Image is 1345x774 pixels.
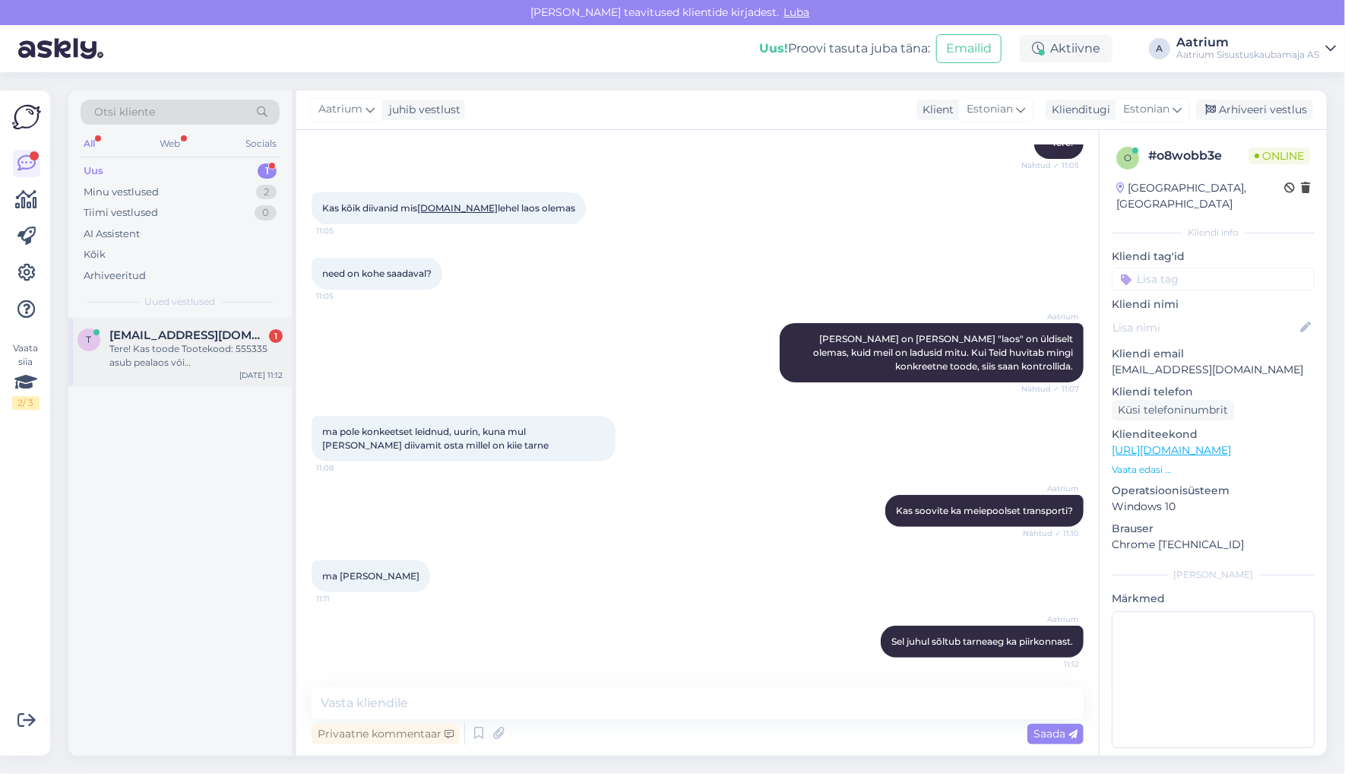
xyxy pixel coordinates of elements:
[1112,591,1315,607] p: Märkmed
[316,593,373,604] span: 11:11
[1176,36,1336,61] a: AatriumAatrium Sisustuskaubamaja AS
[1022,311,1079,322] span: Aatrium
[936,34,1002,63] button: Emailid
[1112,521,1315,537] p: Brauser
[256,185,277,200] div: 2
[312,724,460,744] div: Privaatne kommentaar
[1022,528,1079,539] span: Nähtud ✓ 11:10
[417,202,498,214] a: [DOMAIN_NAME]
[1176,49,1319,61] div: Aatrium Sisustuskaubamaja AS
[1176,36,1319,49] div: Aatrium
[318,101,362,118] span: Aatrium
[12,103,41,132] img: Askly Logo
[1033,727,1078,741] span: Saada
[109,342,283,370] div: Tere! Kas toode Tootekood: 555335 asub pealaos või [GEOGRAPHIC_DATA] keskuse poes?
[1248,148,1310,164] span: Online
[1020,35,1112,62] div: Aktiivne
[84,185,159,200] div: Minu vestlused
[1112,499,1315,515] p: Windows 10
[916,102,954,118] div: Klient
[1112,400,1234,420] div: Küsi telefoninumbrit
[84,227,140,242] div: AI Assistent
[1112,537,1315,553] p: Chrome [TECHNICAL_ID]
[1112,483,1315,499] p: Operatsioonisüsteem
[813,333,1075,372] span: [PERSON_NAME] on [PERSON_NAME] "laos" on üldiselt olemas, kuid meil on ladusid mitu. Kui Teid huv...
[84,247,106,262] div: Kõik
[322,202,575,214] span: Kas kõik diivanid mis lehel laos olemas
[1046,102,1110,118] div: Klienditugi
[1149,38,1170,59] div: A
[1116,180,1284,212] div: [GEOGRAPHIC_DATA], [GEOGRAPHIC_DATA]
[12,396,40,410] div: 2 / 3
[239,370,283,381] div: [DATE] 11:12
[967,101,1013,118] span: Estonian
[1112,346,1315,362] p: Kliendi email
[1112,319,1297,336] input: Lisa nimi
[1112,297,1315,312] p: Kliendi nimi
[84,205,158,220] div: Tiimi vestlused
[1022,658,1079,670] span: 11:12
[891,636,1073,647] span: Sel juhul sõltub tarneaeg ka piirkonnast.
[1112,268,1315,290] input: Lisa tag
[759,40,930,58] div: Proovi tasuta juba täna:
[896,505,1073,516] span: Kas soovite ka meiepoolset transporti?
[1148,147,1248,165] div: # o8wobb3e
[1021,383,1079,395] span: Nähtud ✓ 11:07
[84,163,103,179] div: Uus
[12,341,40,410] div: Vaata siia
[87,334,92,345] span: t
[269,329,283,343] div: 1
[1112,427,1315,443] p: Klienditeekond
[255,205,277,220] div: 0
[322,426,549,451] span: ma pole konkeetset leidnud, uurin, kuna mul [PERSON_NAME] diivamit osta millel on kiie tarne
[1112,568,1315,582] div: [PERSON_NAME]
[322,268,432,279] span: need on kohe saadaval?
[258,163,277,179] div: 1
[1022,614,1079,625] span: Aatrium
[322,570,419,582] span: ma [PERSON_NAME]
[145,295,216,309] span: Uued vestlused
[81,134,98,154] div: All
[780,5,815,19] span: Luba
[1196,100,1313,120] div: Arhiveeri vestlus
[1123,101,1169,118] span: Estonian
[1112,362,1315,378] p: [EMAIL_ADDRESS][DOMAIN_NAME]
[316,225,373,236] span: 11:05
[1112,249,1315,265] p: Kliendi tag'id
[1022,483,1079,494] span: Aatrium
[1112,226,1315,239] div: Kliendi info
[759,41,788,56] b: Uus!
[1112,443,1231,457] a: [URL][DOMAIN_NAME]
[1021,160,1079,171] span: Nähtud ✓ 11:05
[1112,463,1315,477] p: Vaata edasi ...
[157,134,184,154] div: Web
[242,134,280,154] div: Socials
[1112,384,1315,400] p: Kliendi telefon
[383,102,460,118] div: juhib vestlust
[109,328,267,342] span: triinulisette@hotmail.com
[316,290,373,302] span: 11:05
[94,104,155,120] span: Otsi kliente
[1124,152,1131,163] span: o
[84,268,146,284] div: Arhiveeritud
[316,462,373,474] span: 11:08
